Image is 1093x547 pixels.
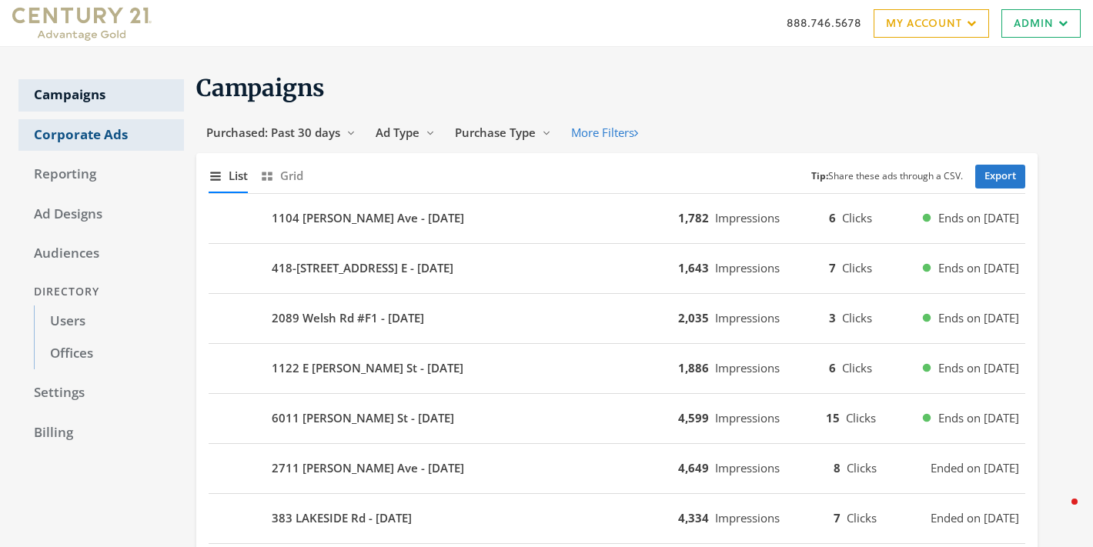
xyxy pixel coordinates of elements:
[715,360,780,375] span: Impressions
[938,309,1019,327] span: Ends on [DATE]
[829,210,836,225] b: 6
[847,460,877,475] span: Clicks
[209,450,1025,487] button: 2711 [PERSON_NAME] Ave - [DATE]4,649Impressions8ClicksEnded on [DATE]
[209,400,1025,437] button: 6011 [PERSON_NAME] St - [DATE]4,599Impressions15ClicksEnds on [DATE]
[209,350,1025,387] button: 1122 E [PERSON_NAME] St - [DATE]1,886Impressions6ClicksEnds on [DATE]
[842,210,872,225] span: Clicks
[18,377,184,409] a: Settings
[12,4,152,42] img: Adwerx
[678,210,709,225] b: 1,782
[196,118,366,147] button: Purchased: Past 30 days
[847,510,877,525] span: Clicks
[209,250,1025,287] button: 418-[STREET_ADDRESS] E - [DATE]1,643Impressions7ClicksEnds on [DATE]
[34,338,184,370] a: Offices
[229,167,248,185] span: List
[826,410,840,425] b: 15
[209,300,1025,337] button: 2089 Welsh Rd #F1 - [DATE]2,035Impressions3ClicksEnds on [DATE]
[834,460,841,475] b: 8
[811,169,828,182] b: Tip:
[1001,9,1081,38] a: Admin
[34,305,184,338] a: Users
[445,118,561,147] button: Purchase Type
[206,125,340,140] span: Purchased: Past 30 days
[834,510,841,525] b: 7
[272,509,412,527] b: 383 LAKESIDE Rd - [DATE]
[938,409,1019,427] span: Ends on [DATE]
[842,260,872,275] span: Clicks
[272,359,463,377] b: 1122 E [PERSON_NAME] St - [DATE]
[376,125,419,140] span: Ad Type
[938,359,1019,377] span: Ends on [DATE]
[678,310,709,325] b: 2,035
[18,278,184,306] div: Directory
[938,259,1019,277] span: Ends on [DATE]
[18,198,184,231] a: Ad Designs
[18,238,184,270] a: Audiences
[715,410,780,425] span: Impressions
[18,417,184,449] a: Billing
[272,409,454,427] b: 6011 [PERSON_NAME] St - [DATE]
[874,9,989,38] a: My Account
[1041,495,1078,532] iframe: Intercom live chat
[272,209,464,227] b: 1104 [PERSON_NAME] Ave - [DATE]
[196,73,325,102] span: Campaigns
[18,158,184,191] a: Reporting
[678,460,709,475] b: 4,649
[715,460,780,475] span: Impressions
[209,200,1025,237] button: 1104 [PERSON_NAME] Ave - [DATE]1,782Impressions6ClicksEnds on [DATE]
[678,360,709,375] b: 1,886
[678,260,709,275] b: 1,643
[272,309,424,327] b: 2089 Welsh Rd #F1 - [DATE]
[209,500,1025,537] button: 383 LAKESIDE Rd - [DATE]4,334Impressions7ClicksEnded on [DATE]
[209,159,248,192] button: List
[938,209,1019,227] span: Ends on [DATE]
[811,169,963,184] small: Share these ads through a CSV.
[455,125,536,140] span: Purchase Type
[678,510,709,525] b: 4,334
[715,310,780,325] span: Impressions
[931,509,1019,527] span: Ended on [DATE]
[366,118,445,147] button: Ad Type
[829,360,836,375] b: 6
[842,310,872,325] span: Clicks
[931,459,1019,477] span: Ended on [DATE]
[715,510,780,525] span: Impressions
[678,410,709,425] b: 4,599
[715,260,780,275] span: Impressions
[18,79,184,112] a: Campaigns
[272,459,464,477] b: 2711 [PERSON_NAME] Ave - [DATE]
[846,410,876,425] span: Clicks
[561,118,648,147] button: More Filters
[975,165,1025,188] a: Export
[715,210,780,225] span: Impressions
[829,260,836,275] b: 7
[18,119,184,152] a: Corporate Ads
[787,15,861,31] a: 888.746.5678
[829,310,836,325] b: 3
[842,360,872,375] span: Clicks
[260,159,303,192] button: Grid
[272,259,453,277] b: 418-[STREET_ADDRESS] E - [DATE]
[280,167,303,185] span: Grid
